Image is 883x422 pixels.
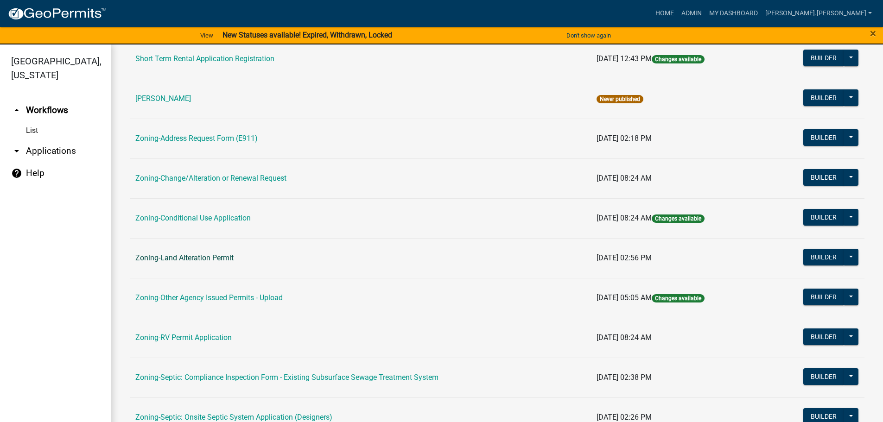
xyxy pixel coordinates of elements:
a: Zoning-Other Agency Issued Permits - Upload [135,293,283,302]
button: Builder [803,249,844,265]
span: [DATE] 08:24 AM [597,333,652,342]
button: Builder [803,209,844,226]
button: Don't show again [563,28,615,43]
a: Zoning-RV Permit Application [135,333,232,342]
span: [DATE] 02:18 PM [597,134,652,143]
a: Zoning-Septic: Compliance Inspection Form - Existing Subsurface Sewage Treatment System [135,373,438,382]
span: [DATE] 08:24 AM [597,214,652,222]
span: [DATE] 08:24 AM [597,174,652,183]
a: Zoning-Land Alteration Permit [135,253,234,262]
a: Zoning-Address Request Form (E911) [135,134,258,143]
a: Admin [678,5,705,22]
i: arrow_drop_down [11,145,22,157]
a: Zoning-Change/Alteration or Renewal Request [135,174,286,183]
span: Never published [597,95,643,103]
a: View [197,28,217,43]
span: Changes available [652,214,705,223]
button: Builder [803,129,844,146]
span: × [870,27,876,40]
a: Zoning-Conditional Use Application [135,214,251,222]
button: Builder [803,289,844,305]
span: [DATE] 05:05 AM [597,293,652,302]
button: Builder [803,50,844,66]
a: My Dashboard [705,5,762,22]
strong: New Statuses available! Expired, Withdrawn, Locked [222,31,392,39]
button: Close [870,28,876,39]
a: Zoning-Septic: Onsite Septic System Application (Designers) [135,413,332,422]
button: Builder [803,368,844,385]
span: [DATE] 12:43 PM [597,54,652,63]
span: Changes available [652,294,705,302]
span: [DATE] 02:38 PM [597,373,652,382]
span: Changes available [652,55,705,63]
span: [DATE] 02:26 PM [597,413,652,422]
a: Short Term Rental Application Registration [135,54,274,63]
button: Builder [803,169,844,186]
a: [PERSON_NAME] [135,94,191,103]
i: arrow_drop_up [11,105,22,116]
span: [DATE] 02:56 PM [597,253,652,262]
a: [PERSON_NAME].[PERSON_NAME] [762,5,876,22]
i: help [11,168,22,179]
button: Builder [803,328,844,345]
button: Builder [803,89,844,106]
a: Home [652,5,678,22]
